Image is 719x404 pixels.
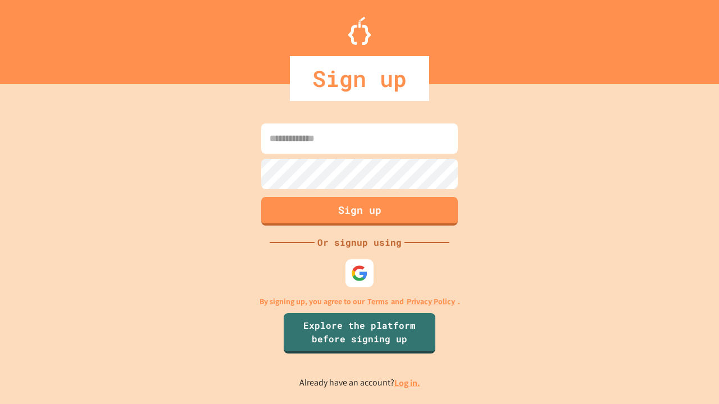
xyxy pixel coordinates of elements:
[284,313,435,353] a: Explore the platform before signing up
[260,296,460,307] p: By signing up, you agree to our and .
[367,296,388,307] a: Terms
[394,377,420,389] a: Log in.
[315,236,404,249] div: Or signup using
[261,197,458,226] button: Sign up
[351,265,368,282] img: google-icon.svg
[290,56,429,101] div: Sign up
[407,296,455,307] a: Privacy Policy
[299,376,420,390] p: Already have an account?
[626,310,708,358] iframe: chat widget
[672,359,708,393] iframe: chat widget
[348,17,371,45] img: Logo.svg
